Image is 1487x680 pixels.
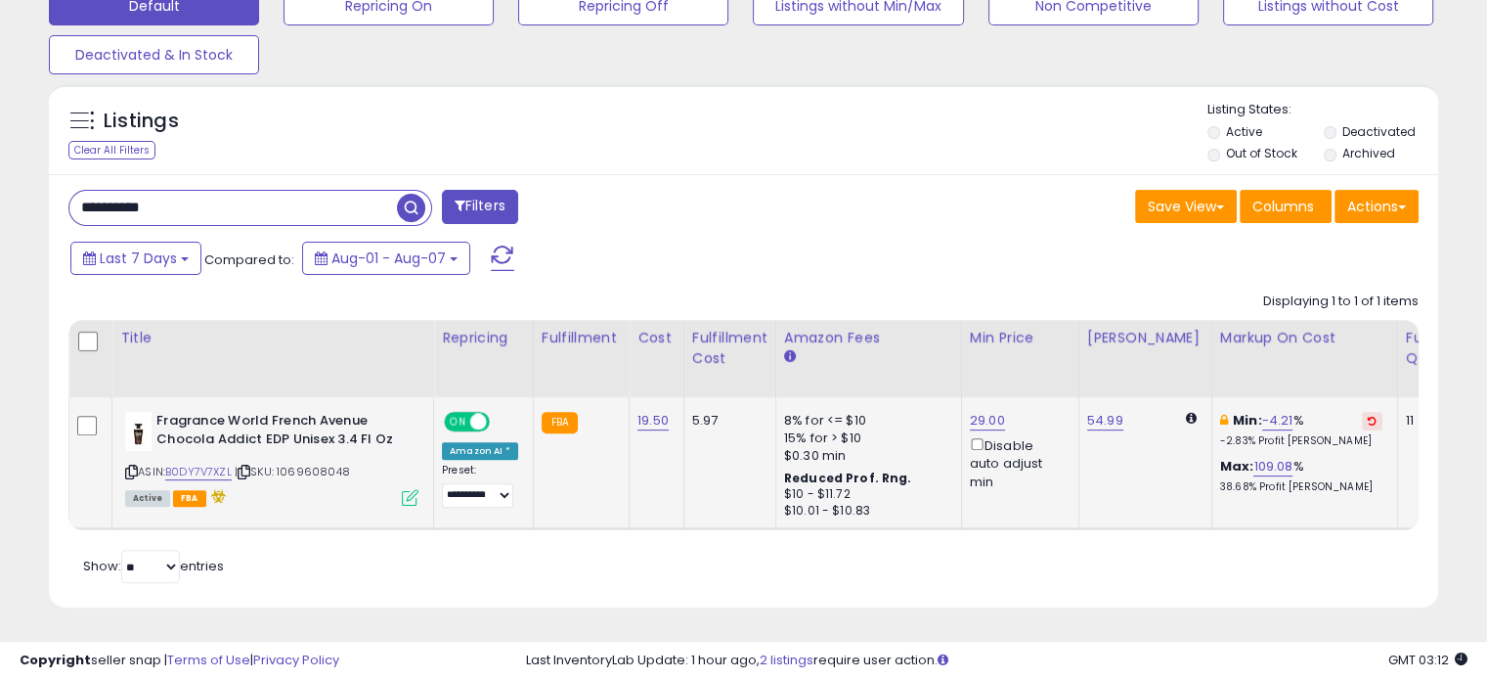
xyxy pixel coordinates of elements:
small: Amazon Fees. [784,348,796,366]
p: Listing States: [1207,101,1438,119]
button: Save View [1135,190,1237,223]
a: Terms of Use [167,651,250,669]
button: Actions [1334,190,1419,223]
div: Amazon Fees [784,328,953,348]
p: 38.68% Profit [PERSON_NAME] [1220,480,1382,494]
div: % [1220,412,1382,448]
div: Preset: [442,464,518,508]
div: Fulfillment [542,328,621,348]
div: % [1220,458,1382,494]
div: 5.97 [692,412,761,430]
h5: Listings [104,108,179,135]
div: Last InventoryLab Update: 1 hour ago, require user action. [526,652,1467,670]
label: Archived [1341,145,1394,161]
a: Privacy Policy [253,651,339,669]
p: -2.83% Profit [PERSON_NAME] [1220,434,1382,448]
a: 109.08 [1253,457,1292,476]
div: Displaying 1 to 1 of 1 items [1263,293,1419,311]
div: Repricing [442,328,525,348]
button: Filters [442,190,518,224]
button: Deactivated & In Stock [49,35,259,74]
div: $10 - $11.72 [784,486,946,503]
label: Deactivated [1341,123,1415,140]
div: seller snap | | [20,652,339,670]
button: Aug-01 - Aug-07 [302,242,470,275]
button: Last 7 Days [70,242,201,275]
label: Out of Stock [1226,145,1297,161]
a: 19.50 [637,411,669,431]
span: Last 7 Days [100,249,177,268]
div: [PERSON_NAME] [1087,328,1203,348]
div: Fulfillable Quantity [1406,328,1473,369]
div: Cost [637,328,676,348]
small: FBA [542,412,578,433]
b: Max: [1220,457,1254,476]
div: $0.30 min [784,447,946,465]
th: The percentage added to the cost of goods (COGS) that forms the calculator for Min & Max prices. [1211,320,1397,397]
div: 8% for <= $10 [784,412,946,430]
div: ASIN: [125,412,418,504]
div: 11 [1406,412,1466,430]
b: Reduced Prof. Rng. [784,470,912,486]
span: FBA [173,490,206,507]
a: 29.00 [970,411,1005,431]
div: $10.01 - $10.83 [784,503,946,520]
span: 2025-08-15 03:12 GMT [1388,651,1467,669]
b: Fragrance World French Avenue Chocola Addict EDP Unisex 3.4 Fl Oz [156,412,394,453]
span: All listings currently available for purchase on Amazon [125,490,170,507]
div: Markup on Cost [1220,328,1389,348]
div: 15% for > $10 [784,430,946,447]
img: 21IHoe7Rj2L._SL40_.jpg [125,412,152,451]
a: -4.21 [1262,411,1293,431]
span: Aug-01 - Aug-07 [331,249,446,268]
span: | SKU: 1069608048 [235,464,350,479]
a: 2 listings [760,651,813,669]
b: Min: [1233,411,1262,430]
span: Columns [1252,197,1314,216]
label: Active [1226,123,1262,140]
button: Columns [1240,190,1332,223]
i: hazardous material [206,489,227,503]
span: Compared to: [204,250,294,269]
div: Fulfillment Cost [692,328,767,369]
div: Min Price [970,328,1071,348]
a: B0DY7V7XZL [165,464,232,480]
div: Disable auto adjust min [970,434,1064,491]
div: Clear All Filters [68,141,155,159]
span: OFF [487,414,518,431]
div: Title [120,328,425,348]
strong: Copyright [20,651,91,669]
div: Amazon AI * [442,442,518,460]
span: Show: entries [83,557,224,575]
a: 54.99 [1087,411,1123,431]
span: ON [446,414,470,431]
